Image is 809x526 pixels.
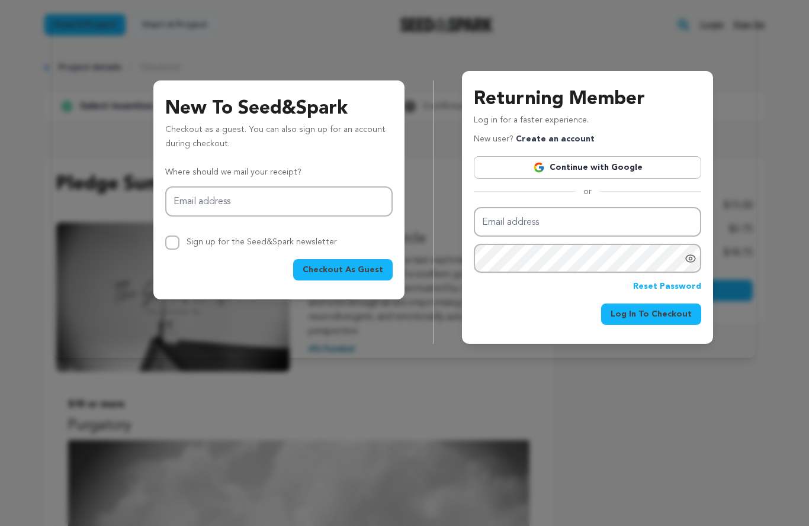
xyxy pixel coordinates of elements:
a: Reset Password [633,280,701,294]
img: Google logo [533,162,545,173]
p: Log in for a faster experience. [474,114,701,133]
span: Checkout As Guest [303,264,383,276]
h3: Returning Member [474,85,701,114]
h3: New To Seed&Spark [165,95,393,123]
p: Where should we mail your receipt? [165,166,393,180]
span: Log In To Checkout [611,308,692,320]
span: or [576,186,599,198]
a: Create an account [516,135,595,143]
input: Email address [474,207,701,237]
a: Continue with Google [474,156,701,179]
a: Show password as plain text. Warning: this will display your password on the screen. [685,253,696,264]
button: Log In To Checkout [601,304,701,325]
p: New user? [474,133,595,147]
p: Checkout as a guest. You can also sign up for an account during checkout. [165,123,393,156]
input: Email address [165,186,393,217]
label: Sign up for the Seed&Spark newsletter [187,238,337,246]
button: Checkout As Guest [293,259,393,280]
